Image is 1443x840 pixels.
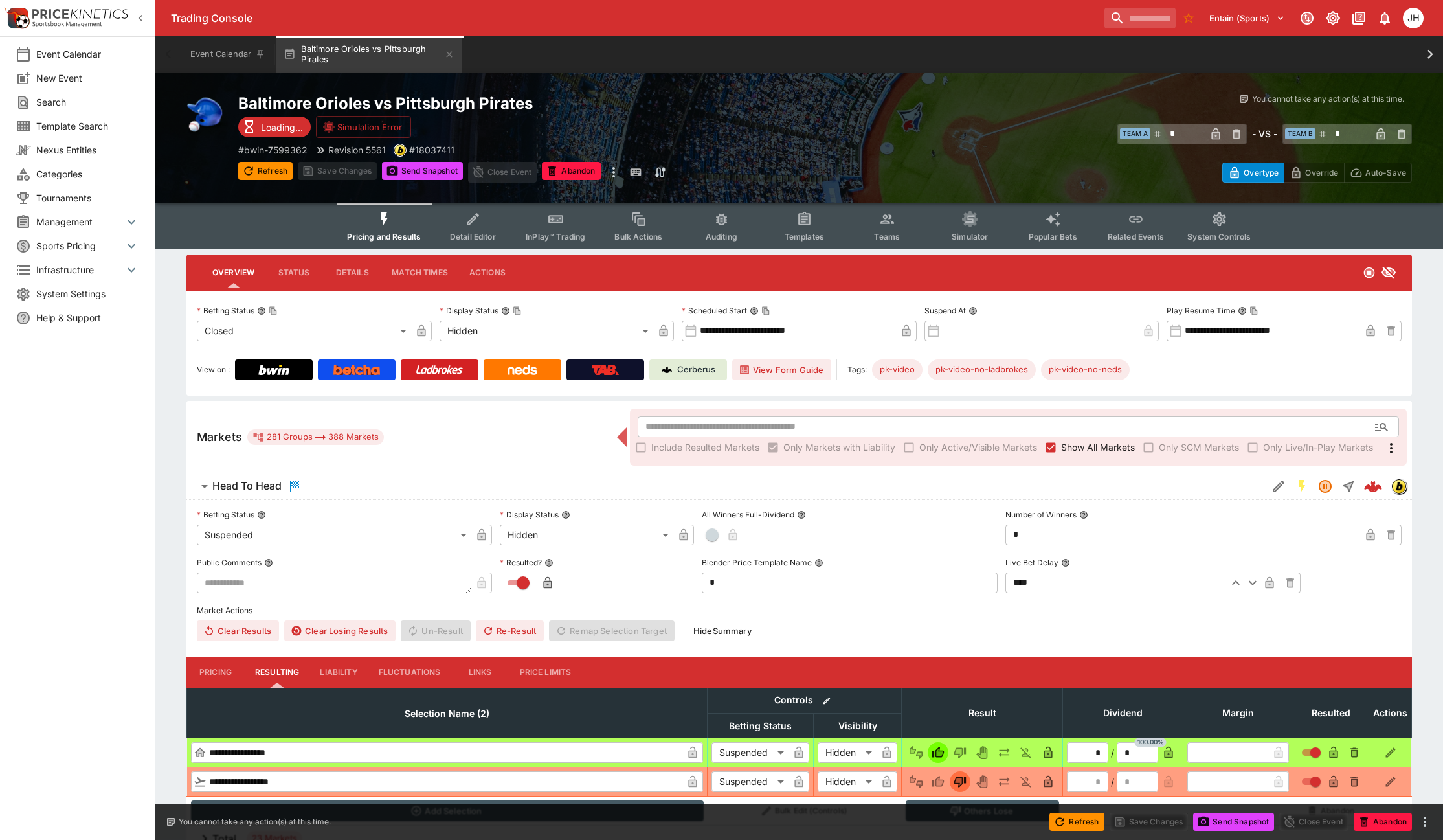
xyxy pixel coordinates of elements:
div: Event type filters [337,203,1261,249]
span: Search [36,95,139,109]
button: Void [972,771,992,792]
button: Toggle light/dark mode [1321,6,1345,30]
p: Number of Winners [1005,509,1077,520]
button: Win [928,742,948,763]
button: Send Snapshot [1193,813,1274,831]
div: 9f7e26c8-e1c3-4d48-96ed-efa1e9e9d47d [1364,477,1382,495]
span: System Controls [1187,232,1251,242]
div: Hidden [500,525,673,545]
button: Push [994,771,1014,792]
svg: More [1383,440,1399,456]
p: Copy To Clipboard [238,143,308,157]
div: 281 Groups 388 Markets [252,429,379,445]
div: Trading Console [171,12,1099,25]
button: Jordan Hughes [1399,4,1427,32]
p: Revision 5561 [328,143,386,157]
button: SGM Enabled [1290,475,1314,498]
button: Bulk Edit (Controls) [711,800,898,821]
button: Straight [1337,475,1360,498]
button: Resulted? [544,558,554,567]
button: Fluctuations [368,657,451,688]
th: Actions [1369,688,1412,738]
div: Hidden [440,321,654,341]
button: Not Set [906,771,926,792]
div: Jordan Hughes [1403,8,1424,28]
button: Number of Winners [1079,510,1088,519]
button: Pricing [186,657,245,688]
h6: - VS - [1252,127,1277,141]
span: Bulk Actions [614,232,662,242]
h5: Markets [197,429,242,444]
button: Resulting [245,657,309,688]
button: Connected to PK [1295,6,1319,30]
span: Re-Result [476,620,544,641]
div: bwin [394,144,407,157]
button: Refresh [1049,813,1104,831]
button: Event Calendar [183,36,273,73]
button: Live Bet Delay [1061,558,1070,567]
button: Edit Detail [1267,475,1290,498]
button: Lose [950,742,970,763]
p: You cannot take any action(s) at this time. [179,816,331,828]
button: Refresh [238,162,293,180]
span: Sports Pricing [36,239,124,253]
button: Send Snapshot [382,162,463,180]
button: Clear Results [197,620,279,641]
button: Abandon [1297,800,1365,821]
span: Include Resulted Markets [651,440,759,454]
button: Void [972,742,992,763]
p: Overtype [1244,166,1279,179]
button: Lose [950,771,970,792]
span: Nexus Entities [36,143,139,157]
span: Pricing and Results [347,232,421,242]
button: Liability [309,657,368,688]
svg: Closed [1363,266,1376,279]
p: Play Resume Time [1167,305,1235,316]
div: Closed [197,321,411,341]
button: Play Resume TimeCopy To Clipboard [1238,306,1247,315]
th: Dividend [1063,688,1183,738]
span: Visibility [824,718,891,734]
p: Override [1305,166,1338,179]
button: All Winners Full-Dividend [797,510,806,519]
p: Cerberus [677,363,715,376]
span: pk-video-no-neds [1041,363,1130,376]
span: Only Markets with Liability [783,440,895,454]
span: Mark an event as closed and abandoned. [542,164,600,177]
img: logo-cerberus--red.svg [1364,477,1382,495]
img: bwin [1392,479,1406,494]
span: Only SGM Markets [1159,440,1239,454]
span: System Settings [36,287,139,301]
span: Selection Name (2) [390,706,504,721]
div: Hidden [818,742,877,763]
button: Copy To Clipboard [269,306,278,315]
a: 9f7e26c8-e1c3-4d48-96ed-efa1e9e9d47d [1360,473,1386,499]
p: Auto-Save [1365,166,1406,179]
button: more [1417,814,1433,830]
div: Suspended [197,525,471,545]
p: Betting Status [197,509,254,520]
label: View on : [197,359,230,380]
button: Baltimore Orioles vs Pittsburgh Pirates [276,36,462,73]
p: Resulted? [500,557,542,568]
svg: Hidden [1381,265,1396,280]
button: Copy To Clipboard [761,306,770,315]
button: Simulation Error [316,116,411,138]
span: Event Calendar [36,47,139,61]
span: Only Live/In-Play Markets [1263,440,1373,454]
span: Team A [1120,128,1150,139]
span: Simulator [952,232,988,242]
img: PriceKinetics Logo [4,5,30,31]
button: Bulk edit [818,692,835,709]
button: Copy To Clipboard [513,306,522,315]
div: Betting Target: cerberus [872,359,923,380]
th: Controls [708,688,902,713]
span: Management [36,215,124,229]
p: Suspend At [924,305,966,316]
img: Sportsbook Management [32,21,102,27]
p: Blender Price Template Name [702,557,812,568]
img: TabNZ [592,365,619,375]
button: Notifications [1373,6,1396,30]
img: baseball.png [186,93,228,135]
div: bwin [1391,479,1407,494]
